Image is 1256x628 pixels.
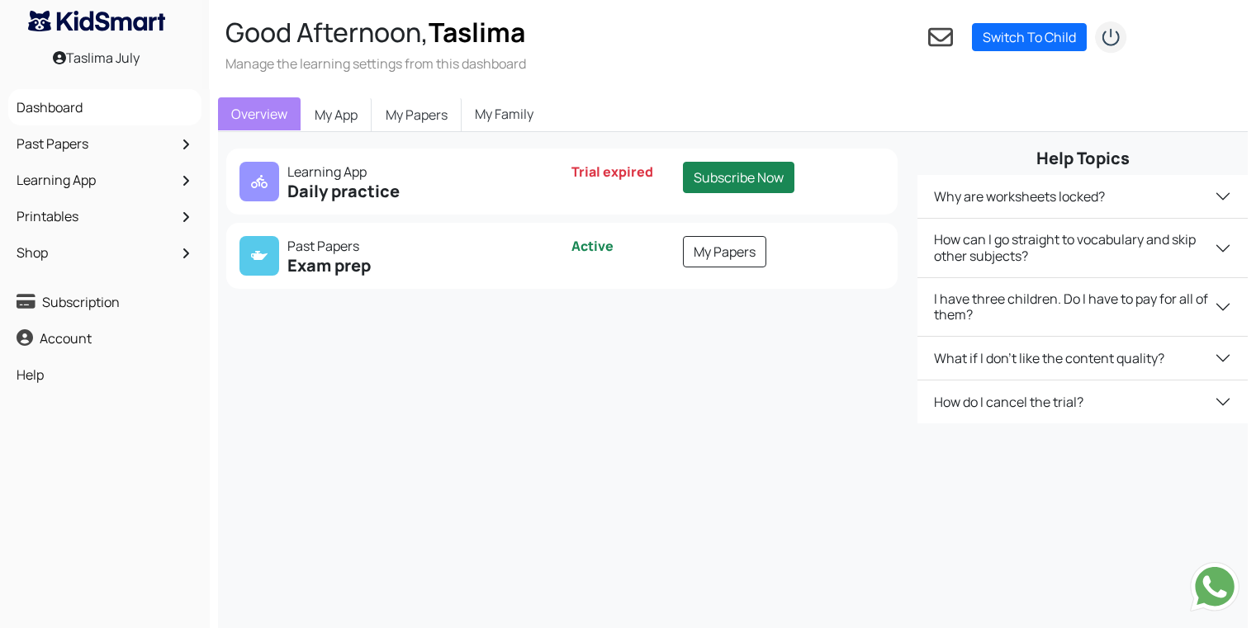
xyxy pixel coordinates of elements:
a: Dashboard [12,93,197,121]
a: Subscription [12,288,197,316]
p: Learning App [239,162,552,182]
a: Subscribe Now [683,162,794,193]
button: Why are worksheets locked? [917,175,1248,218]
a: My Family [462,97,547,130]
button: How do I cancel the trial? [917,380,1248,423]
a: My App [301,97,372,132]
img: logout2.png [1094,21,1127,54]
h5: Exam prep [239,256,552,276]
h5: Daily practice [239,182,552,201]
span: Active [571,237,614,255]
a: Learning App [12,166,197,194]
span: Taslima [429,14,525,50]
button: What if I don't like the content quality? [917,337,1248,380]
img: KidSmart logo [28,11,165,31]
a: Switch To Child [972,23,1087,51]
a: Printables [12,202,197,230]
button: How can I go straight to vocabulary and skip other subjects? [917,219,1248,276]
a: Help [12,361,197,389]
h3: Manage the learning settings from this dashboard [225,54,526,73]
a: Account [12,324,197,352]
span: Trial expired [571,163,653,181]
a: My Papers [683,236,766,267]
p: Past Papers [239,236,552,256]
button: I have three children. Do I have to pay for all of them? [917,278,1248,336]
a: Shop [12,238,197,267]
img: Send whatsapp message to +442080035976 [1190,562,1239,611]
h5: Help Topics [917,149,1248,168]
a: Past Papers [12,130,197,158]
a: My Papers [372,97,462,132]
a: Overview [218,97,301,130]
h2: Good Afternoon, [225,17,526,48]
